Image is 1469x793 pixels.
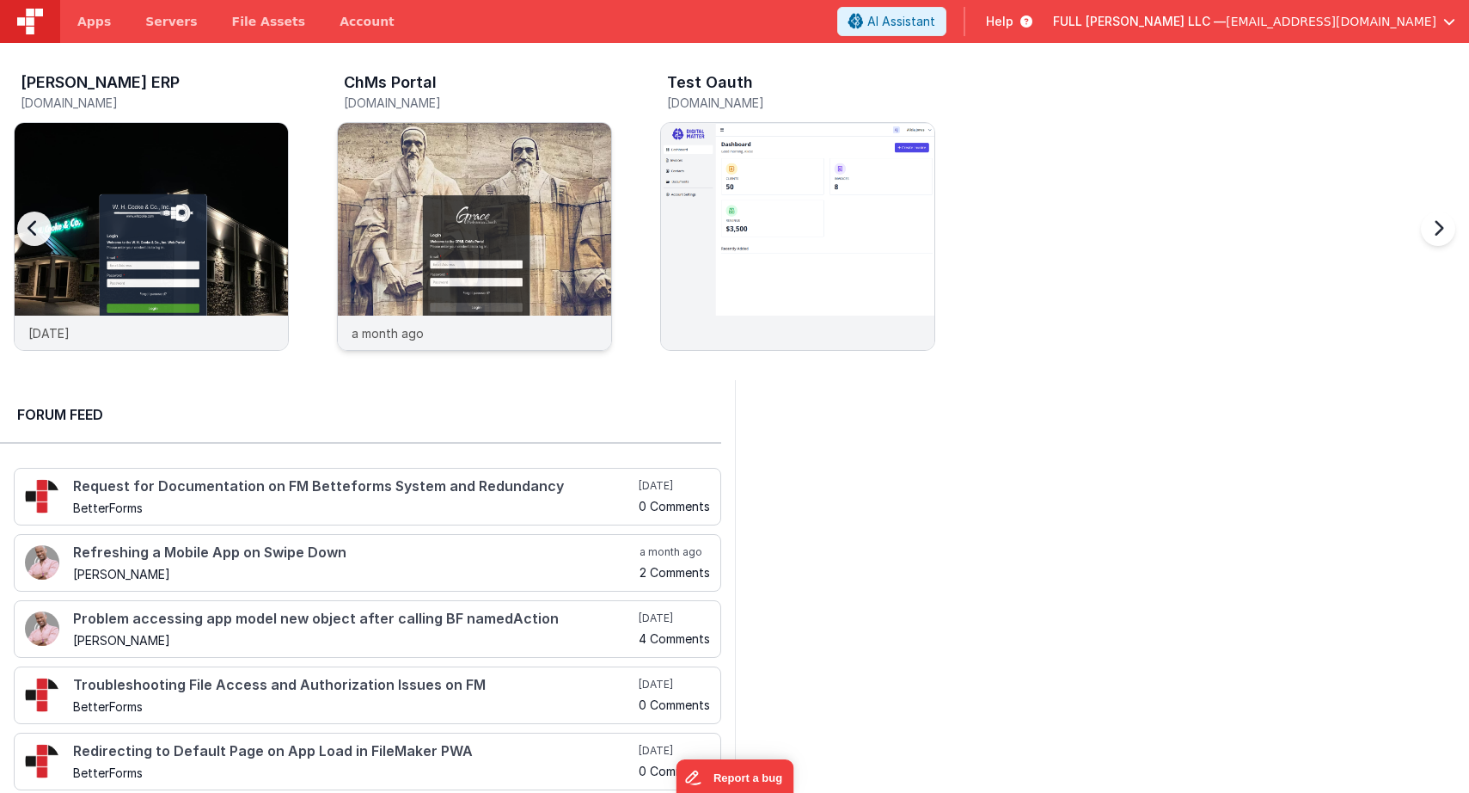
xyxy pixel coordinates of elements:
[73,678,635,693] h4: Troubleshooting File Access and Authorization Issues on FM
[25,678,59,712] img: 295_2.png
[639,698,710,711] h5: 0 Comments
[640,545,710,559] h5: a month ago
[639,632,710,645] h5: 4 Comments
[25,479,59,513] img: 295_2.png
[73,766,635,779] h5: BetterForms
[640,566,710,579] h5: 2 Comments
[867,13,935,30] span: AI Assistant
[73,744,635,759] h4: Redirecting to Default Page on App Load in FileMaker PWA
[73,568,636,581] h5: [PERSON_NAME]
[14,733,721,790] a: Redirecting to Default Page on App Load in FileMaker PWA BetterForms [DATE] 0 Comments
[344,74,437,91] h3: ChMs Portal
[14,534,721,592] a: Refreshing a Mobile App on Swipe Down [PERSON_NAME] a month ago 2 Comments
[639,678,710,692] h5: [DATE]
[73,479,635,495] h4: Request for Documentation on FM Betteforms System and Redundancy
[1053,13,1226,30] span: FULL [PERSON_NAME] LLC —
[667,74,753,91] h3: Test Oauth
[21,96,289,109] h5: [DOMAIN_NAME]
[14,600,721,658] a: Problem accessing app model new object after calling BF namedAction [PERSON_NAME] [DATE] 4 Comments
[639,479,710,493] h5: [DATE]
[232,13,306,30] span: File Assets
[17,404,704,425] h2: Forum Feed
[73,634,635,647] h5: [PERSON_NAME]
[639,500,710,513] h5: 0 Comments
[14,667,721,724] a: Troubleshooting File Access and Authorization Issues on FM BetterForms [DATE] 0 Comments
[145,13,197,30] span: Servers
[73,501,635,514] h5: BetterForms
[837,7,946,36] button: AI Assistant
[639,612,710,625] h5: [DATE]
[21,74,180,91] h3: [PERSON_NAME] ERP
[25,612,59,646] img: 411_2.png
[25,744,59,778] img: 295_2.png
[986,13,1013,30] span: Help
[1053,13,1455,30] button: FULL [PERSON_NAME] LLC — [EMAIL_ADDRESS][DOMAIN_NAME]
[77,13,111,30] span: Apps
[1226,13,1436,30] span: [EMAIL_ADDRESS][DOMAIN_NAME]
[73,545,636,561] h4: Refreshing a Mobile App on Swipe Down
[352,324,424,342] p: a month ago
[639,744,710,758] h5: [DATE]
[73,700,635,713] h5: BetterForms
[25,545,59,580] img: 411_2.png
[14,468,721,526] a: Request for Documentation on FM Betteforms System and Redundancy BetterForms [DATE] 0 Comments
[667,96,935,109] h5: [DOMAIN_NAME]
[73,612,635,627] h4: Problem accessing app model new object after calling BF namedAction
[639,765,710,778] h5: 0 Comments
[344,96,612,109] h5: [DOMAIN_NAME]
